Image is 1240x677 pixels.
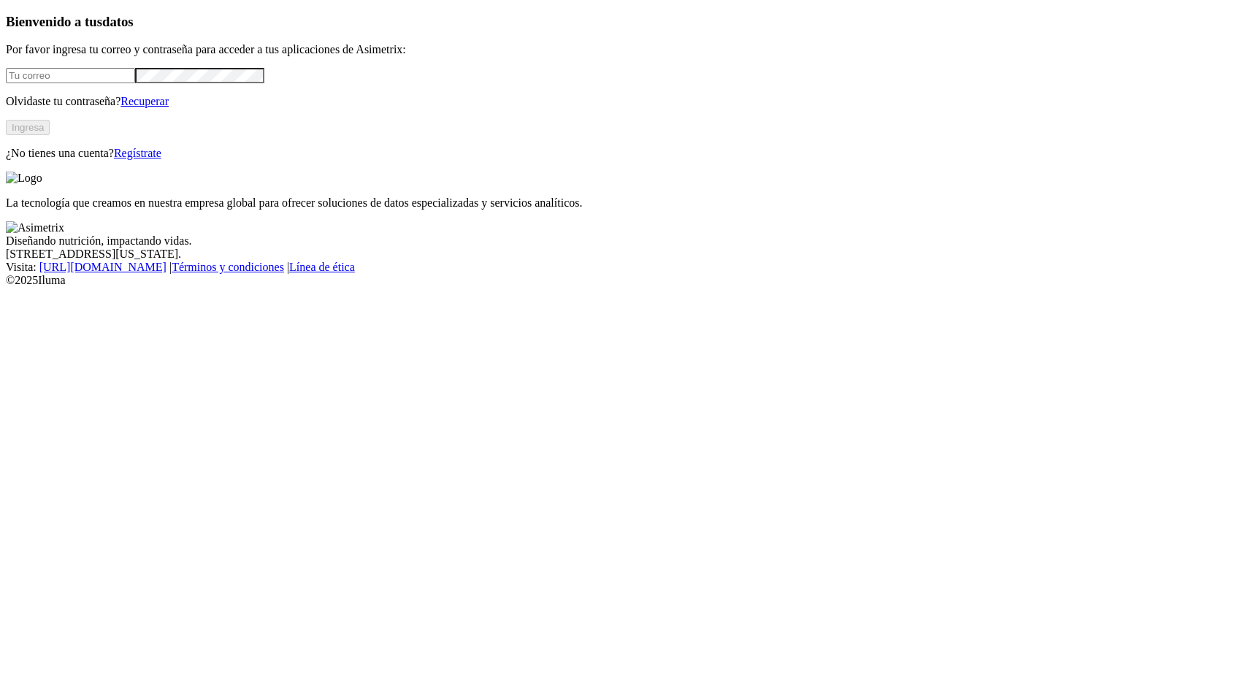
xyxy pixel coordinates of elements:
img: Asimetrix [6,221,64,234]
p: Olvidaste tu contraseña? [6,95,1234,108]
img: Logo [6,172,42,185]
span: datos [102,14,134,29]
button: Ingresa [6,120,50,135]
div: [STREET_ADDRESS][US_STATE]. [6,248,1234,261]
a: Recuperar [120,95,169,107]
a: [URL][DOMAIN_NAME] [39,261,167,273]
a: Términos y condiciones [172,261,284,273]
p: ¿No tienes una cuenta? [6,147,1234,160]
a: Regístrate [114,147,161,159]
p: La tecnología que creamos en nuestra empresa global para ofrecer soluciones de datos especializad... [6,196,1234,210]
p: Por favor ingresa tu correo y contraseña para acceder a tus aplicaciones de Asimetrix: [6,43,1234,56]
h3: Bienvenido a tus [6,14,1234,30]
div: Diseñando nutrición, impactando vidas. [6,234,1234,248]
input: Tu correo [6,68,135,83]
div: Visita : | | [6,261,1234,274]
a: Línea de ética [289,261,355,273]
div: © 2025 Iluma [6,274,1234,287]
